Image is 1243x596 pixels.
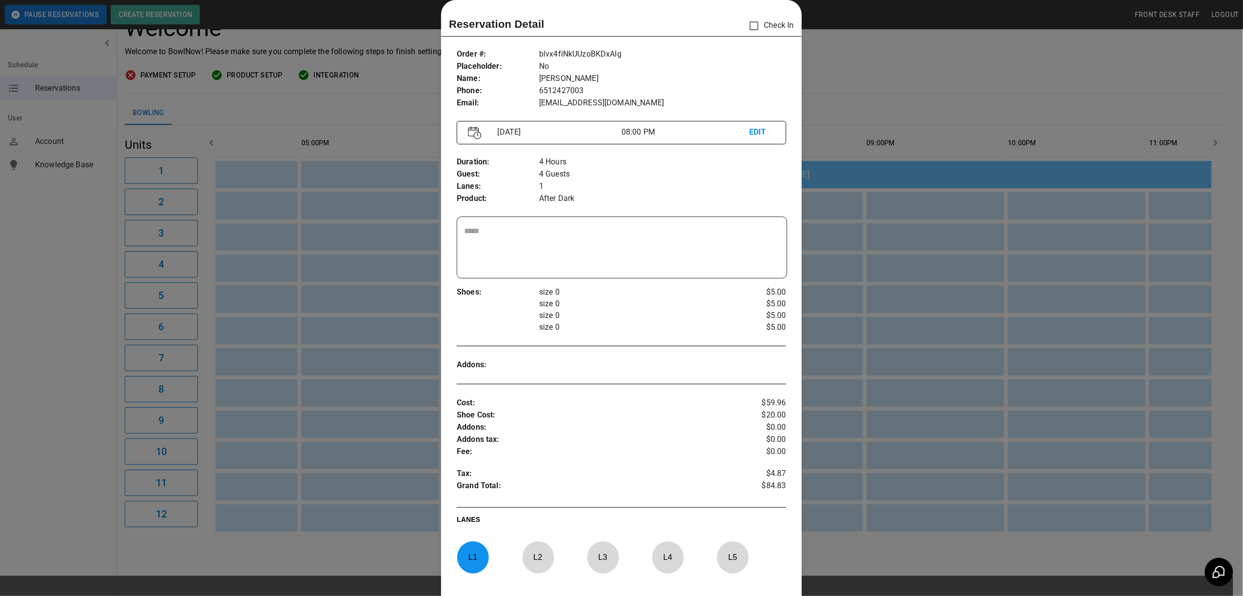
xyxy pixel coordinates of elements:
p: After Dark [539,193,786,205]
p: blvx4fiNkUUzoBKDxAIg [539,48,786,60]
p: Placeholder : [457,60,539,73]
p: size 0 [539,310,731,321]
p: L 2 [522,546,554,569]
p: Fee : [457,446,731,458]
p: Email : [457,97,539,109]
p: Grand Total : [457,480,731,495]
p: $5.00 [731,298,786,310]
p: size 0 [539,321,731,333]
p: 4 Guests [539,168,786,180]
p: $59.96 [731,397,786,409]
p: Phone : [457,85,539,97]
p: No [539,60,786,73]
p: $0.00 [731,446,786,458]
p: L 4 [652,546,684,569]
p: L 5 [717,546,749,569]
p: Check In [744,16,794,36]
p: LANES [457,515,786,528]
p: 1 [539,180,786,193]
p: Shoe Cost : [457,409,731,421]
p: Addons : [457,421,731,434]
p: [DATE] [494,126,621,138]
p: Name : [457,73,539,85]
p: $4.87 [731,468,786,480]
p: Cost : [457,397,731,409]
p: Guest : [457,168,539,180]
p: size 0 [539,298,731,310]
p: size 0 [539,286,731,298]
p: $5.00 [731,321,786,333]
p: 6512427003 [539,85,786,97]
p: L 1 [457,546,489,569]
p: EDIT [749,126,775,139]
img: Vector [468,126,482,139]
p: $5.00 [731,310,786,321]
p: Product : [457,193,539,205]
p: Shoes : [457,286,539,298]
p: $0.00 [731,421,786,434]
p: Lanes : [457,180,539,193]
p: $0.00 [731,434,786,446]
p: 4 Hours [539,156,786,168]
p: 08:00 PM [621,126,749,138]
p: Addons tax : [457,434,731,446]
p: $20.00 [731,409,786,421]
p: L 3 [587,546,619,569]
p: Order # : [457,48,539,60]
p: [PERSON_NAME] [539,73,786,85]
p: Tax : [457,468,731,480]
p: Addons : [457,359,539,371]
p: Duration : [457,156,539,168]
p: [EMAIL_ADDRESS][DOMAIN_NAME] [539,97,786,109]
p: $84.83 [731,480,786,495]
p: Reservation Detail [449,16,544,32]
p: $5.00 [731,286,786,298]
